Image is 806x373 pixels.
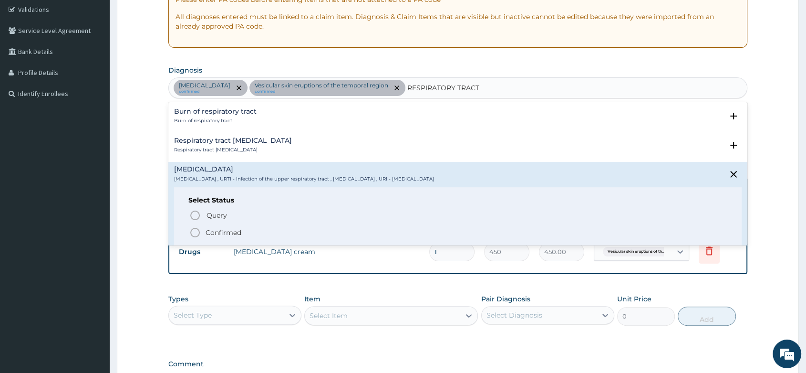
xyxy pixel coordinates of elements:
[179,82,230,89] p: [MEDICAL_DATA]
[176,12,740,31] p: All diagnoses entered must be linked to a claim item. Diagnosis & Claim Items that are visible bu...
[55,120,132,217] span: We're online!
[168,295,188,303] label: Types
[678,307,735,326] button: Add
[304,294,320,304] label: Item
[174,137,292,144] h4: Respiratory tract [MEDICAL_DATA]
[255,89,388,94] small: confirmed
[207,211,227,220] span: Query
[393,84,401,92] span: remove selection option
[174,310,212,320] div: Select Type
[728,169,739,180] i: close select status
[728,139,739,151] i: open select status
[235,84,243,92] span: remove selection option
[603,247,670,256] span: Vesicular skin eruptions of th...
[728,110,739,122] i: open select status
[174,117,257,124] p: Burn of respiratory tract
[5,261,182,294] textarea: Type your message and hit 'Enter'
[188,197,727,204] h6: Select Status
[255,82,388,89] p: Vesicular skin eruptions of the temporal region
[189,210,201,221] i: status option query
[174,176,434,182] p: [MEDICAL_DATA] , URTI - Infection of the upper respiratory tract , [MEDICAL_DATA] , URI - [MEDICA...
[206,228,241,237] p: Confirmed
[168,65,202,75] label: Diagnosis
[50,53,160,66] div: Chat with us now
[168,360,747,368] label: Comment
[156,5,179,28] div: Minimize live chat window
[229,242,424,261] td: [MEDICAL_DATA] cream
[617,294,651,304] label: Unit Price
[189,227,201,238] i: status option filled
[174,243,229,261] td: Drugs
[481,294,530,304] label: Pair Diagnosis
[174,108,257,115] h4: Burn of respiratory tract
[174,166,434,173] h4: [MEDICAL_DATA]
[174,147,292,153] p: Respiratory tract [MEDICAL_DATA]
[18,48,39,72] img: d_794563401_company_1708531726252_794563401
[486,310,542,320] div: Select Diagnosis
[179,89,230,94] small: confirmed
